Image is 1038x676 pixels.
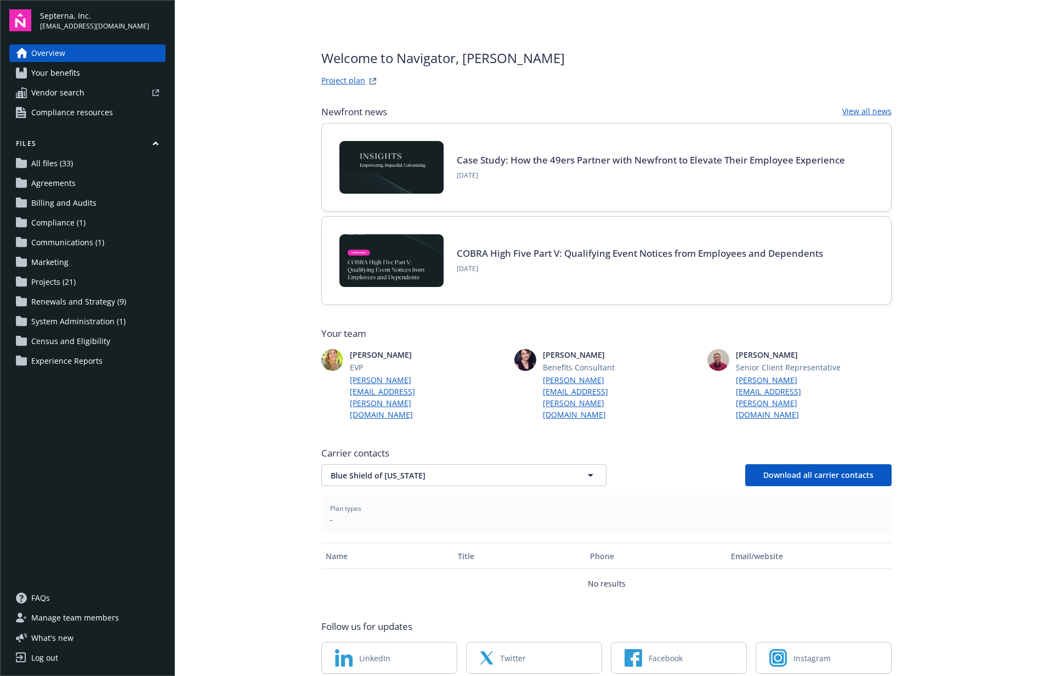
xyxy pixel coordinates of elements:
a: [PERSON_NAME][EMAIL_ADDRESS][PERSON_NAME][DOMAIN_NAME] [543,374,650,420]
span: Download all carrier contacts [763,470,873,480]
span: Manage team members [31,609,119,627]
a: All files (33) [9,155,166,172]
span: Plan types [330,504,883,514]
span: [PERSON_NAME] [736,349,843,360]
span: [DATE] [457,264,823,274]
span: Welcome to Navigator , [PERSON_NAME] [321,48,565,68]
span: Newfront news [321,105,387,119]
a: Compliance resources [9,104,166,121]
span: Septerna, Inc. [40,10,149,21]
a: projectPlanWebsite [366,75,379,88]
span: Your benefits [31,64,80,82]
span: Blue Shield of [US_STATE] [331,470,559,481]
span: System Administration (1) [31,313,126,330]
span: Experience Reports [31,352,103,370]
span: What ' s new [31,632,73,644]
a: Experience Reports [9,352,166,370]
span: All files (33) [31,155,73,172]
a: Billing and Audits [9,194,166,212]
span: Overview [31,44,65,62]
a: System Administration (1) [9,313,166,330]
a: Manage team members [9,609,166,627]
button: Title [453,543,586,569]
span: Renewals and Strategy (9) [31,293,126,311]
a: Census and Eligibility [9,333,166,350]
a: FAQs [9,589,166,607]
a: Projects (21) [9,273,166,291]
img: photo [514,349,536,371]
div: Log out [31,649,58,667]
button: Blue Shield of [US_STATE] [321,464,606,486]
a: Overview [9,44,166,62]
button: Name [321,543,453,569]
span: FAQs [31,589,50,607]
a: LinkedIn [321,642,457,674]
span: Carrier contacts [321,447,892,460]
span: [PERSON_NAME] [350,349,457,360]
a: Agreements [9,174,166,192]
img: Card Image - INSIGHTS copy.png [339,141,444,194]
a: Compliance (1) [9,214,166,232]
div: Email/website [731,550,887,562]
button: Download all carrier contacts [745,464,892,486]
span: [PERSON_NAME] [543,349,650,360]
a: Twitter [466,642,602,674]
span: Billing and Audits [31,194,97,212]
img: navigator-logo.svg [9,9,31,31]
span: Instagram [793,652,831,664]
p: No results [588,578,626,589]
span: Compliance (1) [31,214,86,232]
span: Twitter [500,652,526,664]
span: EVP [350,362,457,373]
span: Senior Client Representative [736,362,843,373]
button: Email/website [727,543,892,569]
span: Your team [321,327,892,340]
span: - [330,514,883,525]
span: Marketing [31,253,69,271]
a: View all news [842,105,892,119]
span: Projects (21) [31,273,76,291]
a: Facebook [611,642,747,674]
div: Title [458,550,581,562]
a: Case Study: How the 49ers Partner with Newfront to Elevate Their Employee Experience [457,154,845,166]
img: photo [321,349,343,371]
a: Your benefits [9,64,166,82]
span: LinkedIn [359,652,390,664]
span: Communications (1) [31,234,104,251]
span: Compliance resources [31,104,113,121]
button: Septerna, Inc.[EMAIL_ADDRESS][DOMAIN_NAME] [40,9,166,31]
span: Agreements [31,174,76,192]
img: BLOG-Card Image - Compliance - COBRA High Five Pt 5 - 09-11-25.jpg [339,234,444,287]
span: [EMAIL_ADDRESS][DOMAIN_NAME] [40,21,149,31]
span: Facebook [649,652,683,664]
a: Instagram [756,642,892,674]
span: Vendor search [31,84,84,102]
span: [DATE] [457,171,845,181]
span: Benefits Consultant [543,362,650,373]
a: COBRA High Five Part V: Qualifying Event Notices from Employees and Dependents [457,247,823,260]
a: Marketing [9,253,166,271]
a: [PERSON_NAME][EMAIL_ADDRESS][PERSON_NAME][DOMAIN_NAME] [350,374,457,420]
a: Communications (1) [9,234,166,251]
a: [PERSON_NAME][EMAIL_ADDRESS][PERSON_NAME][DOMAIN_NAME] [736,374,843,420]
span: Census and Eligibility [31,333,110,350]
img: photo [707,349,729,371]
span: Follow us for updates [321,620,412,633]
a: Renewals and Strategy (9) [9,293,166,311]
a: Vendor search [9,84,166,102]
a: Project plan [321,75,365,88]
button: Phone [586,543,726,569]
button: Files [9,139,166,153]
div: Name [326,550,449,562]
div: Phone [590,550,722,562]
button: What's new [9,632,91,644]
